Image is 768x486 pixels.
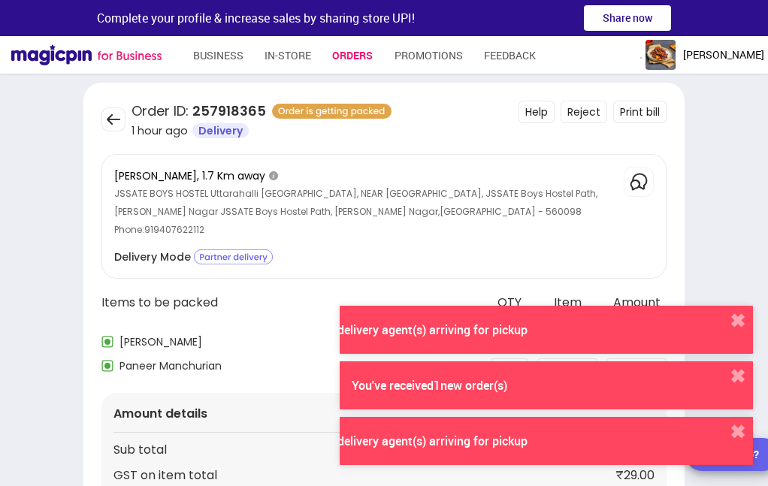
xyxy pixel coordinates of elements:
[114,185,615,239] div: JSSATE BOYS HOSTEL Uttarahalli [GEOGRAPHIC_DATA] , NEAR [GEOGRAPHIC_DATA], JSSATE Boys Hostel Pat...
[192,101,266,120] b: 257918365
[132,123,188,139] p: 1 hour ago
[269,171,278,180] img: XwbvYfxZOJgOwDV+iY5BnsYwXVg3A9PyBpw4p3A6RZwLsH1c2kdfBOF16d+W3536nkaGtdHjAAAAAElFTkSuQmCC
[113,405,655,423] p: Amount details
[119,358,222,373] span: Paneer Manchurian
[193,42,243,69] a: Business
[395,42,463,69] a: Promotions
[491,294,528,330] div: QTY
[613,101,667,123] button: Print bill
[114,167,615,185] p: [PERSON_NAME] ,
[265,42,311,69] a: In-store
[332,42,373,69] a: Orders
[328,433,531,448] div: 1 delivery agent(s) arriving for pickup
[101,294,482,330] div: Items to be packed
[114,248,191,266] span: Delivery Mode
[202,167,278,185] span: 1.7 Km away
[722,361,753,391] button: close
[101,336,113,348] img: veg-icon.svg
[113,441,167,459] div: Sub total
[683,47,764,62] span: [PERSON_NAME]
[561,101,607,123] div: Reject
[484,42,536,69] a: Feedback
[132,101,266,122] h1: Order ID:
[519,101,555,123] div: Help
[11,44,162,65] img: Magicpin
[192,123,249,138] span: Delivery
[584,5,671,31] button: Share now
[328,378,531,393] div: You've received 1 new order(s)
[101,360,113,372] img: veg-icon.svg
[328,322,531,337] div: 1 delivery agent(s) arriving for pickup
[722,417,753,447] button: close
[722,306,753,336] button: close
[491,358,528,378] div: 1
[119,334,202,349] span: [PERSON_NAME]
[646,40,676,70] img: logo
[603,11,652,25] span: Share now
[97,10,415,26] span: Complete your profile & increase sales by sharing store UPI!
[113,466,217,484] div: GST on item total
[101,107,125,131] img: 3vDNlVouIrNqd4WRVt8NzPra3G2z5HpawMmQFO_fjF974AsCLpY4psNqKW7PM6DumP8CNKjTmj_V_gvCuPHbp-zNuBGwSGNUx...
[615,466,655,484] div: ₹29.00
